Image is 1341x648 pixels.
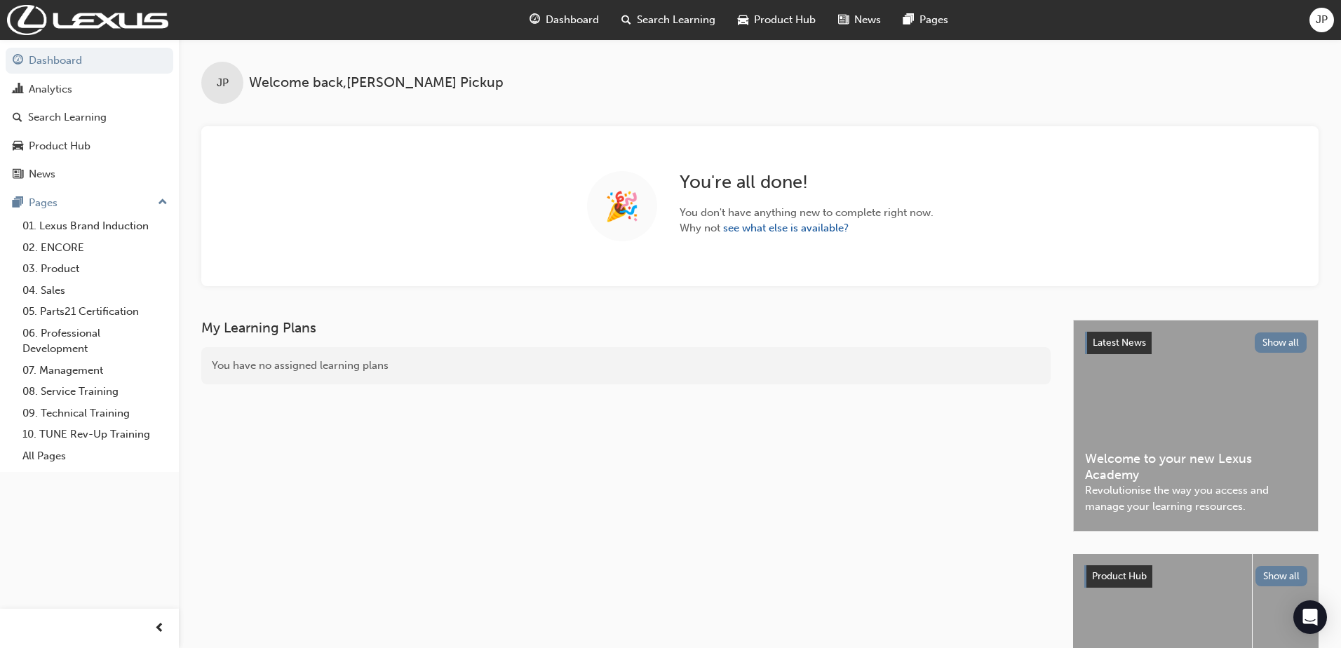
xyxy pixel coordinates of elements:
[17,280,173,302] a: 04. Sales
[7,5,168,35] img: Trak
[1085,332,1307,354] a: Latest NewsShow all
[1084,565,1307,588] a: Product HubShow all
[6,104,173,130] a: Search Learning
[6,45,173,190] button: DashboardAnalyticsSearch LearningProduct HubNews
[13,197,23,210] span: pages-icon
[518,6,610,34] a: guage-iconDashboard
[13,112,22,124] span: search-icon
[217,75,229,91] span: JP
[17,381,173,403] a: 08. Service Training
[919,12,948,28] span: Pages
[680,171,934,194] h2: You're all done!
[1085,482,1307,514] span: Revolutionise the way you access and manage your learning resources.
[201,347,1051,384] div: You have no assigned learning plans
[6,190,173,216] button: Pages
[6,161,173,187] a: News
[13,168,23,181] span: news-icon
[29,138,90,154] div: Product Hub
[892,6,959,34] a: pages-iconPages
[158,194,168,212] span: up-icon
[17,237,173,259] a: 02. ENCORE
[17,424,173,445] a: 10. TUNE Rev-Up Training
[17,360,173,382] a: 07. Management
[530,11,540,29] span: guage-icon
[838,11,849,29] span: news-icon
[13,55,23,67] span: guage-icon
[29,166,55,182] div: News
[754,12,816,28] span: Product Hub
[727,6,827,34] a: car-iconProduct Hub
[1093,337,1146,349] span: Latest News
[201,320,1051,336] h3: My Learning Plans
[680,220,934,236] span: Why not
[249,75,504,91] span: Welcome back , [PERSON_NAME] Pickup
[17,323,173,360] a: 06. Professional Development
[680,205,934,221] span: You don't have anything new to complete right now.
[1073,320,1319,532] a: Latest NewsShow allWelcome to your new Lexus AcademyRevolutionise the way you access and manage y...
[29,195,58,211] div: Pages
[723,222,849,234] a: see what else is available?
[17,403,173,424] a: 09. Technical Training
[13,140,23,153] span: car-icon
[13,83,23,96] span: chart-icon
[1255,332,1307,353] button: Show all
[17,301,173,323] a: 05. Parts21 Certification
[605,198,640,215] span: 🎉
[621,11,631,29] span: search-icon
[1309,8,1334,32] button: JP
[17,215,173,237] a: 01. Lexus Brand Induction
[1316,12,1328,28] span: JP
[6,48,173,74] a: Dashboard
[6,76,173,102] a: Analytics
[827,6,892,34] a: news-iconNews
[29,81,72,97] div: Analytics
[637,12,715,28] span: Search Learning
[610,6,727,34] a: search-iconSearch Learning
[854,12,881,28] span: News
[17,258,173,280] a: 03. Product
[154,620,165,637] span: prev-icon
[738,11,748,29] span: car-icon
[903,11,914,29] span: pages-icon
[17,445,173,467] a: All Pages
[1092,570,1147,582] span: Product Hub
[28,109,107,126] div: Search Learning
[1085,451,1307,482] span: Welcome to your new Lexus Academy
[6,133,173,159] a: Product Hub
[1255,566,1308,586] button: Show all
[546,12,599,28] span: Dashboard
[1293,600,1327,634] div: Open Intercom Messenger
